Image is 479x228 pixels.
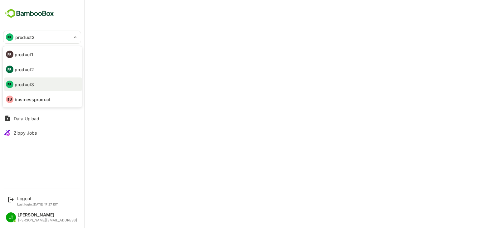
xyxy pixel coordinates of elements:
div: PR [6,81,13,88]
div: BU [6,96,13,103]
div: PR [6,51,13,58]
p: businessproduct [15,96,51,103]
p: product1 [15,51,33,58]
div: PR [6,66,13,73]
p: product2 [15,66,34,73]
p: product3 [15,81,34,88]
